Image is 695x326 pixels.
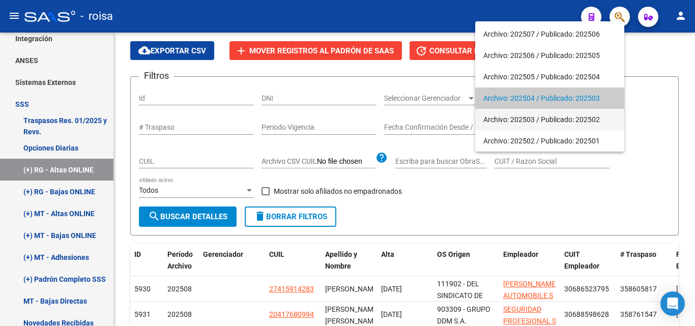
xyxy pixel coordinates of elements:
span: Archivo: 202507 / Publicado: 202506 [483,23,616,45]
span: Archivo: 202506 / Publicado: 202505 [483,45,616,66]
div: Open Intercom Messenger [660,291,685,316]
span: Archivo: 202502 / Publicado: 202501 [483,130,616,152]
span: Archivo: 202504 / Publicado: 202503 [483,87,616,109]
span: Archivo: 202503 / Publicado: 202502 [483,109,616,130]
span: Archivo: 202505 / Publicado: 202504 [483,66,616,87]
